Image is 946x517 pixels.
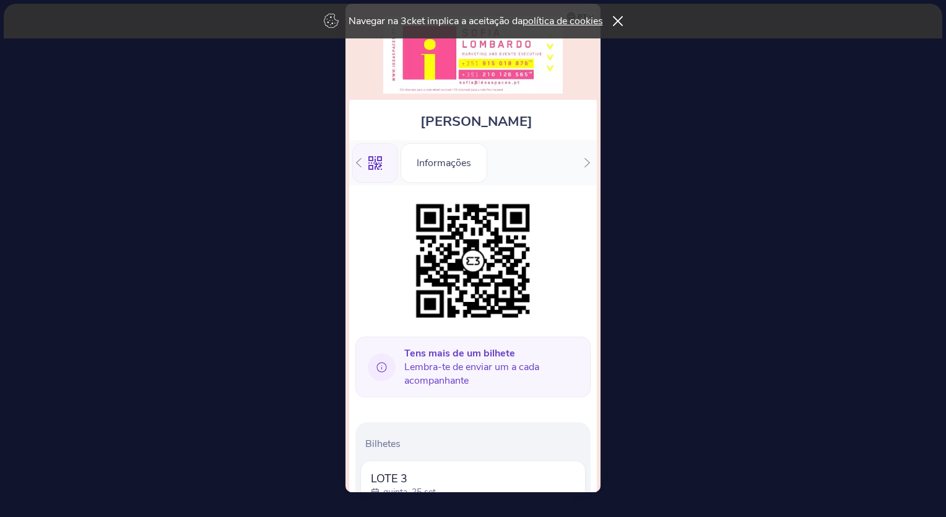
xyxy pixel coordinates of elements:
[404,347,581,387] span: Lembra-te de enviar um a cada acompanhante
[371,471,436,486] span: LOTE 3
[349,14,603,28] p: Navegar na 3cket implica a aceitação da
[420,112,532,131] span: [PERSON_NAME]
[383,486,436,498] p: quinta, 25 set
[523,14,603,28] a: política de cookies
[401,143,487,183] div: Informações
[401,155,487,169] a: Informações
[365,437,586,451] p: Bilhetes
[404,347,515,360] b: Tens mais de um bilhete
[383,16,563,94] img: Endless Vibes
[410,198,536,324] img: 4104bc9ee4dc463d837aff45a3bc0aa0.png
